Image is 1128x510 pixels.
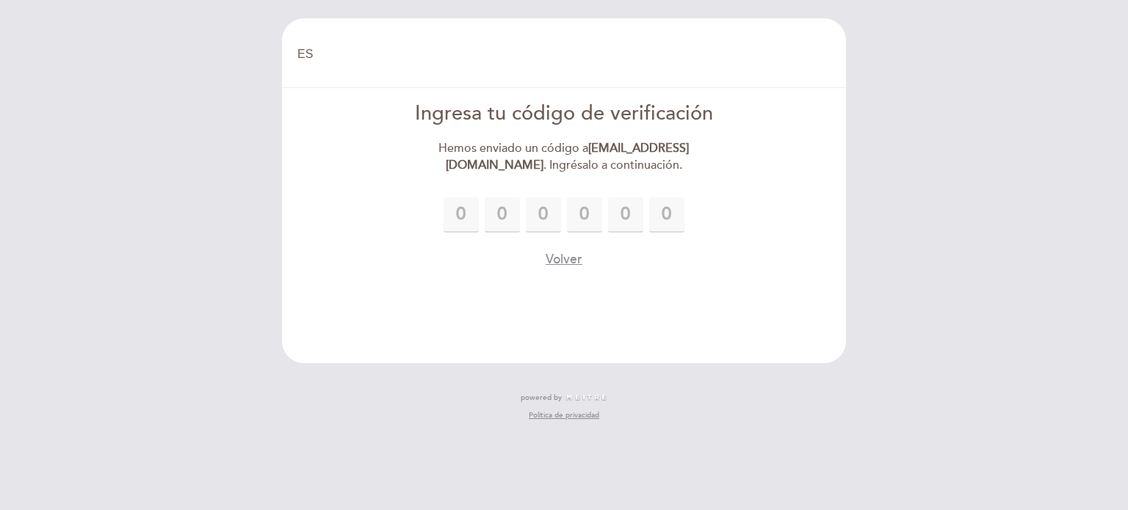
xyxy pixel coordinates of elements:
[649,197,684,233] input: 0
[446,141,690,172] strong: [EMAIL_ADDRESS][DOMAIN_NAME]
[521,393,562,403] span: powered by
[521,393,607,403] a: powered by
[565,394,607,401] img: MEITRE
[608,197,643,233] input: 0
[546,250,582,269] button: Volver
[567,197,602,233] input: 0
[444,197,479,233] input: 0
[396,100,733,128] div: Ingresa tu código de verificación
[485,197,520,233] input: 0
[529,410,599,420] a: Política de privacidad
[526,197,561,233] input: 0
[396,140,733,174] div: Hemos enviado un código a . Ingrésalo a continuación.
